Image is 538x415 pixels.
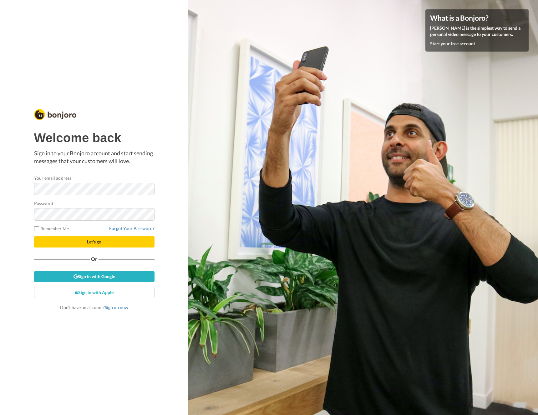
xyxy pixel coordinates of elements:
[430,41,475,46] a: Start your free account
[90,257,99,261] span: Or
[34,149,155,165] p: Sign in to your Bonjoro account and start sending messages that your customers will love.
[34,236,155,247] button: Let's go
[430,25,524,37] p: [PERSON_NAME] is the simplest way to send a personal video message to your customers.
[60,305,128,310] span: Don’t have an account?
[105,305,128,310] a: Sign up now
[34,225,69,232] label: Remember Me
[87,239,101,244] span: Let's go
[34,175,71,181] label: Your email address
[34,200,53,207] label: Password
[34,226,39,231] input: Remember Me
[34,287,155,298] a: Sign in with Apple
[109,226,155,231] a: Forgot Your Password?
[34,131,155,145] h1: Welcome back
[34,271,155,282] a: Sign in with Google
[430,14,524,22] h4: What is a Bonjoro?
